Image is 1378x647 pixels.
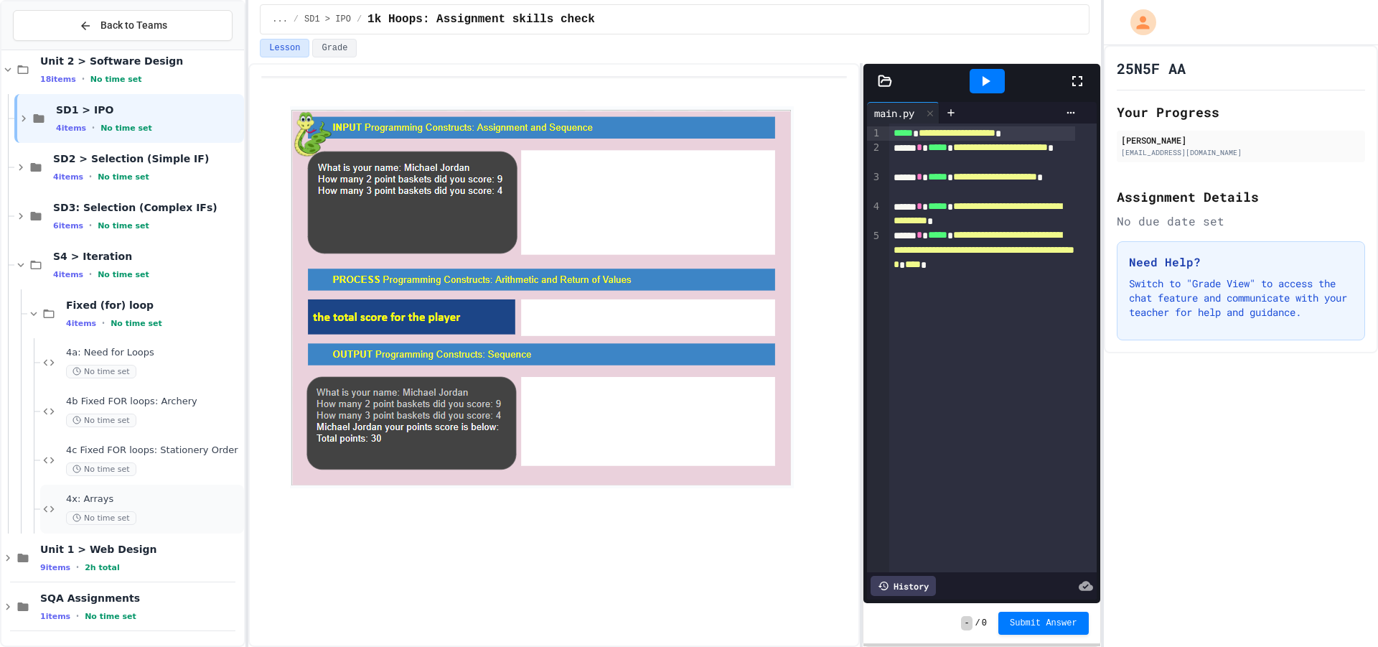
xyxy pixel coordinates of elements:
button: Grade [312,39,357,57]
span: No time set [66,462,136,476]
span: / [294,14,299,25]
span: SD1 > IPO [304,14,351,25]
span: 4c Fixed FOR loops: Stationery Order [66,444,241,457]
span: Unit 1 > Web Design [40,543,241,556]
span: No time set [98,270,149,279]
span: SD2 > Selection (Simple IF) [53,152,241,165]
span: • [76,610,79,622]
span: No time set [111,319,162,328]
span: ... [272,14,288,25]
span: No time set [98,221,149,231]
span: 4 items [53,172,83,182]
button: Lesson [260,39,309,57]
span: 1 items [40,612,70,621]
h2: Your Progress [1117,102,1365,122]
span: / [975,618,980,629]
div: 3 [867,170,881,200]
span: 4 items [66,319,96,328]
span: / [357,14,362,25]
div: My Account [1115,6,1160,39]
div: [PERSON_NAME] [1121,134,1361,146]
span: 4a: Need for Loops [66,347,241,359]
span: 6 items [53,221,83,231]
p: Switch to "Grade View" to access the chat feature and communicate with your teacher for help and ... [1129,276,1353,320]
div: [EMAIL_ADDRESS][DOMAIN_NAME] [1121,147,1361,158]
div: main.py [867,102,939,124]
span: No time set [98,172,149,182]
h2: Assignment Details [1117,187,1365,207]
span: S4 > Iteration [53,250,241,263]
span: 2h total [85,563,120,572]
h1: 25N5F AA [1117,58,1186,78]
span: No time set [90,75,142,84]
span: No time set [85,612,136,621]
span: 4 items [56,124,86,133]
span: SQA Assignments [40,592,241,605]
span: 4x: Arrays [66,493,241,506]
span: Fixed (for) loop [66,299,241,312]
span: No time set [66,365,136,378]
div: 2 [867,141,881,170]
span: Back to Teams [100,18,167,33]
span: • [82,73,85,85]
span: No time set [66,511,136,525]
span: 18 items [40,75,76,84]
span: • [76,562,79,573]
span: • [102,317,105,329]
button: Submit Answer [998,612,1089,635]
div: 4 [867,200,881,229]
span: 4b Fixed FOR loops: Archery [66,396,241,408]
span: Submit Answer [1010,618,1077,629]
button: Back to Teams [13,10,233,41]
span: • [89,269,92,280]
span: • [92,122,95,134]
span: • [89,220,92,231]
span: SD3: Selection (Complex IFs) [53,201,241,214]
span: • [89,171,92,182]
div: main.py [867,106,922,121]
span: - [961,616,972,630]
div: 1 [867,126,881,141]
div: 5 [867,229,881,287]
span: Unit 2 > Software Design [40,55,241,68]
div: No due date set [1117,213,1365,230]
span: No time set [66,414,136,427]
h3: Need Help? [1129,253,1353,271]
div: History [871,576,936,596]
span: 9 items [40,563,70,572]
span: SD1 > IPO [56,103,241,116]
span: 4 items [53,270,83,279]
span: 0 [982,618,987,629]
span: 1k Hoops: Assignment skills check [367,11,595,28]
span: No time set [100,124,152,133]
